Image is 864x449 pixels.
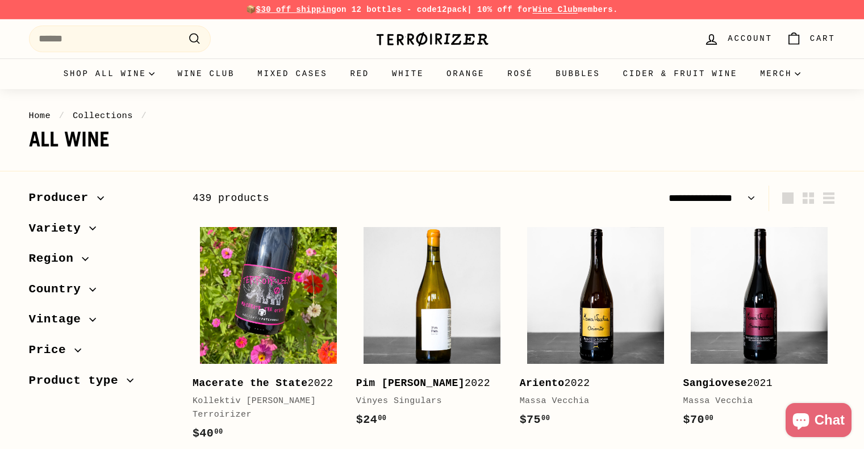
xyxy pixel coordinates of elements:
span: $30 off shipping [256,5,337,14]
a: Cider & Fruit Wine [612,58,749,89]
span: Vintage [29,310,90,329]
span: Country [29,280,90,299]
sup: 00 [705,414,713,422]
a: Orange [435,58,496,89]
button: Price [29,338,174,368]
span: Cart [810,32,836,45]
a: White [381,58,435,89]
b: Sangiovese [683,377,748,389]
div: Massa Vecchia [683,395,824,408]
span: Producer [29,188,97,208]
h1: All wine [29,128,836,151]
div: 2021 [683,375,824,392]
button: Producer [29,186,174,216]
div: Massa Vecchia [520,395,661,408]
span: Product type [29,371,127,391]
button: Country [29,277,174,308]
a: Sangiovese2021Massa Vecchia [683,220,836,440]
div: 2022 [193,375,333,392]
a: Collections [73,111,133,121]
strong: 12pack [437,5,467,14]
button: Vintage [29,307,174,338]
div: 2022 [520,375,661,392]
span: $24 [356,413,387,426]
div: Kollektiv [PERSON_NAME] Terroirizer [193,395,333,422]
sup: 00 [214,428,223,436]
b: Pim [PERSON_NAME] [356,377,465,389]
a: Bubbles [544,58,611,89]
span: $40 [193,427,223,440]
span: Region [29,249,82,268]
span: Variety [29,219,90,238]
summary: Merch [749,58,812,89]
a: Ariento2022Massa Vecchia [520,220,672,440]
a: Home [29,111,51,121]
a: Wine Club [532,5,578,14]
span: $75 [520,413,550,426]
a: Account [697,22,779,56]
inbox-online-store-chat: Shopify online store chat [782,403,855,440]
div: Vinyes Singulars [356,395,497,408]
a: Rosé [496,58,544,89]
b: Macerate the State [193,377,308,389]
a: Wine Club [166,58,246,89]
button: Variety [29,216,174,247]
div: Primary [6,58,858,89]
sup: 00 [541,414,550,422]
span: $70 [683,413,714,426]
span: / [56,111,68,121]
nav: breadcrumbs [29,109,836,123]
a: Red [339,58,381,89]
button: Region [29,246,174,277]
b: Ariento [520,377,565,389]
span: Account [728,32,772,45]
sup: 00 [378,414,386,422]
span: Price [29,341,75,360]
a: Cart [779,22,842,56]
a: Mixed Cases [246,58,339,89]
p: 📦 on 12 bottles - code | 10% off for members. [29,3,836,16]
span: / [139,111,150,121]
button: Product type [29,368,174,399]
div: 439 products [193,190,514,207]
div: 2022 [356,375,497,392]
a: Pim [PERSON_NAME]2022Vinyes Singulars [356,220,508,440]
summary: Shop all wine [52,58,166,89]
